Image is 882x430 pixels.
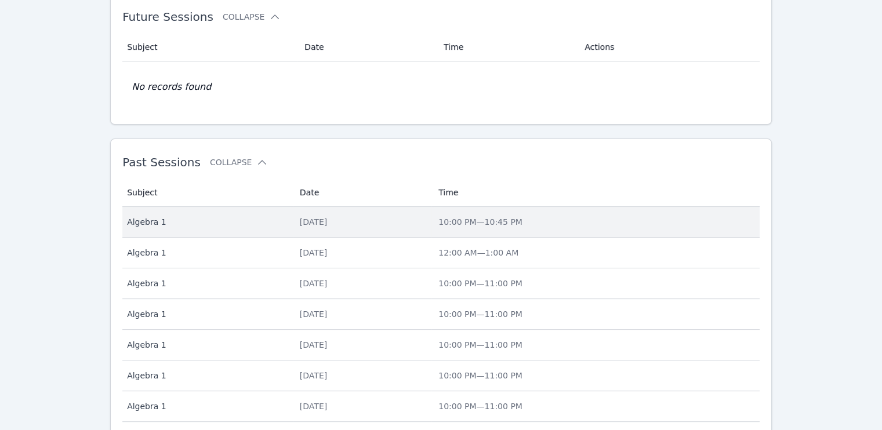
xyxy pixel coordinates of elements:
span: 10:00 PM — 11:00 PM [438,279,522,288]
div: [DATE] [300,278,424,289]
span: 12:00 AM — 1:00 AM [438,248,518,257]
tr: Algebra 1[DATE]10:00 PM—11:00 PM [122,360,760,391]
th: Date [293,178,431,207]
div: [DATE] [300,370,424,381]
td: No records found [122,61,760,112]
span: 10:00 PM — 11:00 PM [438,402,522,411]
span: Future Sessions [122,10,213,24]
span: Algebra 1 [127,370,286,381]
div: [DATE] [300,216,424,228]
span: 10:00 PM — 11:00 PM [438,309,522,319]
th: Time [431,178,760,207]
button: Collapse [210,156,268,168]
th: Actions [578,33,760,61]
button: Collapse [223,11,281,23]
span: Algebra 1 [127,247,286,258]
div: [DATE] [300,400,424,412]
span: 10:00 PM — 11:00 PM [438,340,522,349]
div: [DATE] [300,308,424,320]
tr: Algebra 1[DATE]10:00 PM—11:00 PM [122,330,760,360]
tr: Algebra 1[DATE]10:00 PM—11:00 PM [122,268,760,299]
th: Date [297,33,437,61]
span: Algebra 1 [127,308,286,320]
tr: Algebra 1[DATE]10:00 PM—11:00 PM [122,299,760,330]
span: Algebra 1 [127,339,286,351]
th: Time [437,33,578,61]
tr: Algebra 1[DATE]10:00 PM—10:45 PM [122,207,760,238]
span: Algebra 1 [127,216,286,228]
th: Subject [122,178,293,207]
th: Subject [122,33,297,61]
span: Algebra 1 [127,400,286,412]
div: [DATE] [300,339,424,351]
tr: Algebra 1[DATE]10:00 PM—11:00 PM [122,391,760,422]
div: [DATE] [300,247,424,258]
span: Algebra 1 [127,278,286,289]
span: 10:00 PM — 11:00 PM [438,371,522,380]
span: 10:00 PM — 10:45 PM [438,217,522,227]
span: Past Sessions [122,155,201,169]
tr: Algebra 1[DATE]12:00 AM—1:00 AM [122,238,760,268]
